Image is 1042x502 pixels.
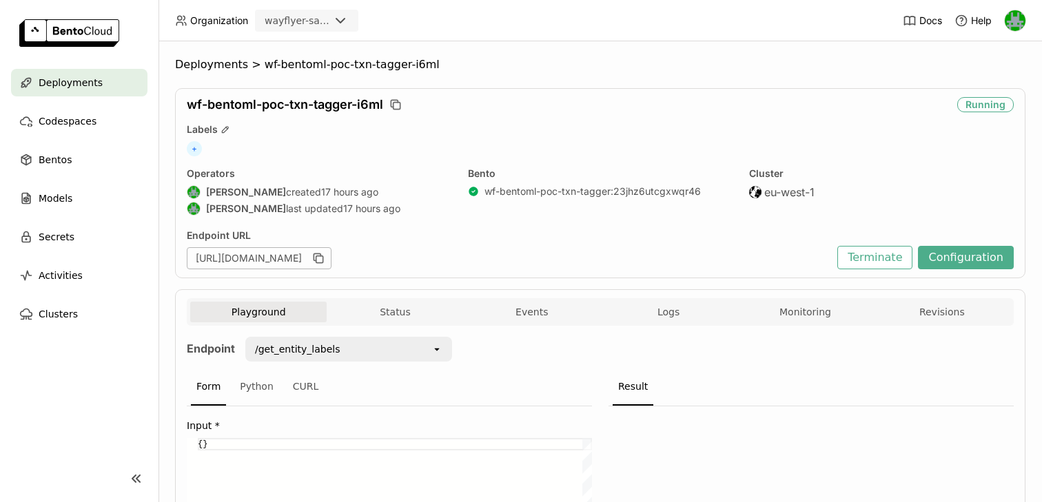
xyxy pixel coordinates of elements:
a: Bentos [11,146,147,174]
span: wf-bentoml-poc-txn-tagger-i6ml [265,58,440,72]
div: [URL][DOMAIN_NAME] [187,247,331,269]
span: eu-west-1 [764,185,815,199]
a: Codespaces [11,107,147,135]
img: Sean Hickey [187,202,200,215]
span: Docs [919,14,942,27]
div: Operators [187,167,451,180]
div: Endpoint URL [187,229,830,242]
span: Logs [657,306,680,318]
span: Secrets [39,229,74,245]
div: wayflyer-sandbox [265,14,329,28]
a: Clusters [11,300,147,328]
button: Status [327,302,463,322]
span: Activities [39,267,83,284]
span: Clusters [39,306,78,322]
a: Activities [11,262,147,289]
span: Deployments [175,58,248,72]
div: Running [957,97,1014,112]
input: Selected /get_entity_labels. [342,342,343,356]
a: Models [11,185,147,212]
nav: Breadcrumbs navigation [175,58,1025,72]
a: Secrets [11,223,147,251]
div: Result [613,368,653,406]
span: 17 hours ago [321,186,378,198]
label: Input * [187,420,592,431]
span: Codespaces [39,113,96,129]
strong: Endpoint [187,342,235,355]
strong: [PERSON_NAME] [206,186,286,198]
div: last updated [187,202,451,216]
button: Terminate [837,246,912,269]
span: + [187,141,202,156]
button: Monitoring [737,302,873,322]
span: Bentos [39,151,72,168]
span: wf-bentoml-poc-txn-tagger-i6ml [187,97,383,112]
a: wf-bentoml-poc-txn-tagger:23jhz6utcgxwqr46 [484,185,701,198]
button: Configuration [918,246,1014,269]
div: Bento [468,167,733,180]
div: Cluster [749,167,1014,180]
button: Revisions [874,302,1010,322]
a: Docs [903,14,942,28]
img: logo [19,19,119,47]
img: Sean Hickey [187,186,200,198]
input: Selected wayflyer-sandbox. [331,14,332,28]
span: Models [39,190,72,207]
span: {} [198,439,207,449]
div: Python [234,368,279,406]
div: CURL [287,368,325,406]
button: Playground [190,302,327,322]
span: Deployments [39,74,103,91]
strong: [PERSON_NAME] [206,202,286,215]
span: Organization [190,14,248,27]
a: Deployments [11,69,147,96]
span: Help [971,14,992,27]
svg: open [431,344,442,355]
div: created [187,185,451,199]
button: Events [464,302,600,322]
div: Labels [187,123,1014,136]
span: 17 hours ago [343,202,400,215]
div: /get_entity_labels [255,342,340,356]
div: Help [954,14,992,28]
div: Form [191,368,226,406]
img: Sean Hickey [1005,10,1025,31]
span: > [248,58,265,72]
